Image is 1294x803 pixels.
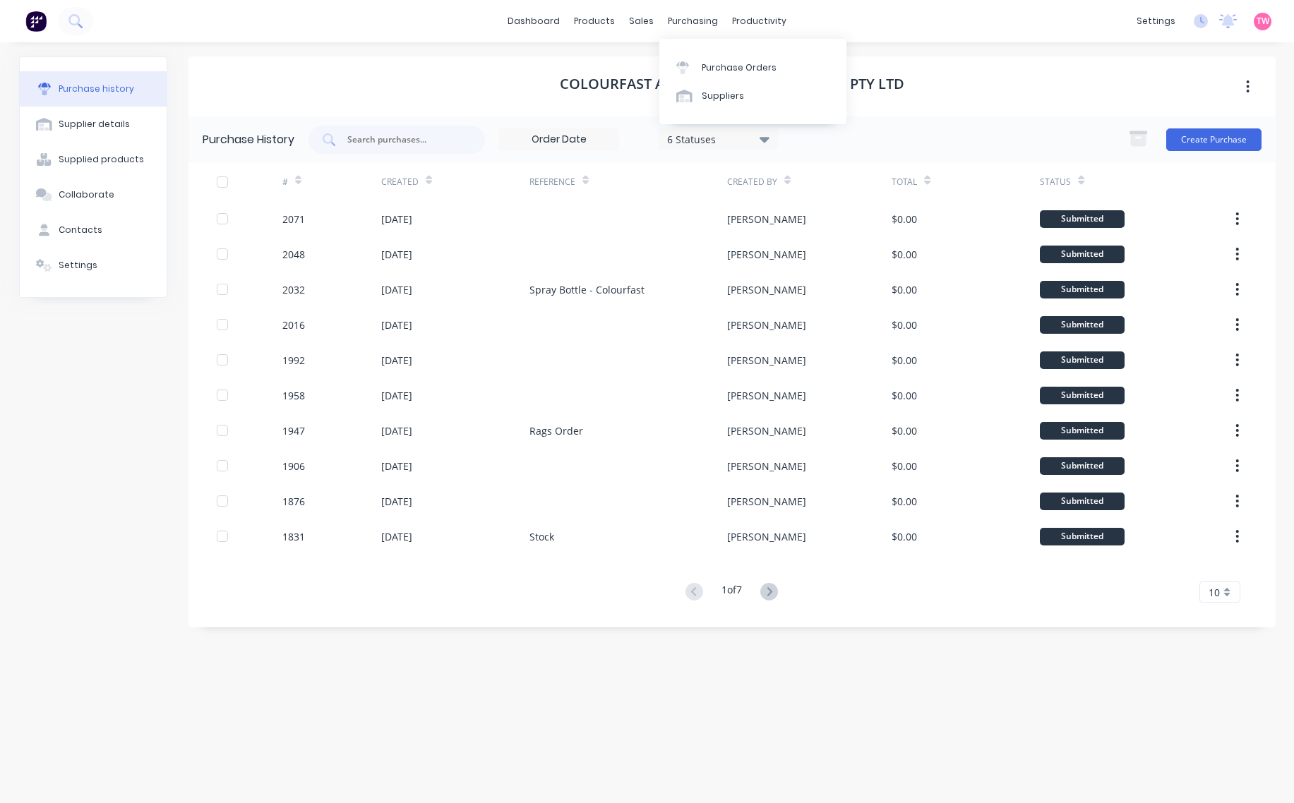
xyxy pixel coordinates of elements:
div: [PERSON_NAME] [727,459,806,473]
div: Submitted [1040,457,1125,475]
button: Collaborate [20,177,167,212]
div: Reference [529,176,575,188]
div: Created [381,176,419,188]
div: 2071 [282,212,305,227]
div: [PERSON_NAME] [727,529,806,544]
input: Search purchases... [346,133,463,147]
div: Suppliers [702,90,744,102]
div: 2016 [282,318,305,332]
div: [DATE] [381,353,412,368]
div: [PERSON_NAME] [727,318,806,332]
div: 2032 [282,282,305,297]
div: [DATE] [381,318,412,332]
div: [DATE] [381,494,412,509]
div: [PERSON_NAME] [727,388,806,403]
div: Purchase history [59,83,134,95]
div: $0.00 [892,318,917,332]
div: Supplied products [59,153,144,166]
button: Supplied products [20,142,167,177]
span: TW [1257,15,1269,28]
img: Factory [25,11,47,32]
div: # [282,176,288,188]
h1: Colourfast Automotive & Industrial Pty Ltd [560,76,904,92]
div: [PERSON_NAME] [727,423,806,438]
div: Collaborate [59,188,114,201]
div: $0.00 [892,459,917,473]
div: Status [1040,176,1071,188]
div: Total [892,176,917,188]
div: productivity [725,11,793,32]
div: [PERSON_NAME] [727,212,806,227]
div: $0.00 [892,529,917,544]
div: 1906 [282,459,305,473]
a: Purchase Orders [659,53,846,81]
div: $0.00 [892,282,917,297]
div: 1958 [282,388,305,403]
a: Suppliers [659,82,846,110]
div: Submitted [1040,281,1125,298]
div: [DATE] [381,282,412,297]
div: $0.00 [892,353,917,368]
div: [DATE] [381,423,412,438]
div: 6 Statuses [667,131,768,146]
div: $0.00 [892,212,917,227]
div: Submitted [1040,210,1125,228]
div: $0.00 [892,494,917,509]
div: Submitted [1040,387,1125,404]
input: Order Date [500,129,618,150]
div: Submitted [1040,246,1125,263]
div: [DATE] [381,388,412,403]
span: 10 [1209,585,1220,600]
div: Rags Order [529,423,583,438]
a: dashboard [501,11,567,32]
button: Settings [20,248,167,283]
button: Contacts [20,212,167,248]
div: Submitted [1040,316,1125,334]
div: Stock [529,529,554,544]
div: [DATE] [381,247,412,262]
div: purchasing [661,11,725,32]
div: Settings [59,259,97,272]
div: [PERSON_NAME] [727,353,806,368]
div: 1947 [282,423,305,438]
div: 1992 [282,353,305,368]
div: $0.00 [892,423,917,438]
button: Purchase history [20,71,167,107]
div: [DATE] [381,212,412,227]
div: sales [622,11,661,32]
div: Purchase Orders [702,61,777,74]
div: [PERSON_NAME] [727,282,806,297]
div: 1831 [282,529,305,544]
div: Spray Bottle - Colourfast [529,282,645,297]
div: Supplier details [59,118,130,131]
div: 1 of 7 [721,582,742,603]
button: Supplier details [20,107,167,142]
div: Submitted [1040,351,1125,369]
div: 2048 [282,247,305,262]
button: Create Purchase [1166,128,1262,151]
div: products [567,11,622,32]
div: Submitted [1040,528,1125,545]
div: 1876 [282,494,305,509]
div: [DATE] [381,529,412,544]
div: Purchase History [203,131,294,148]
div: $0.00 [892,388,917,403]
div: Contacts [59,224,102,236]
div: [DATE] [381,459,412,473]
div: Created By [727,176,777,188]
div: settings [1130,11,1182,32]
div: [PERSON_NAME] [727,247,806,262]
div: Submitted [1040,422,1125,440]
div: Submitted [1040,493,1125,510]
div: [PERSON_NAME] [727,494,806,509]
div: $0.00 [892,247,917,262]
